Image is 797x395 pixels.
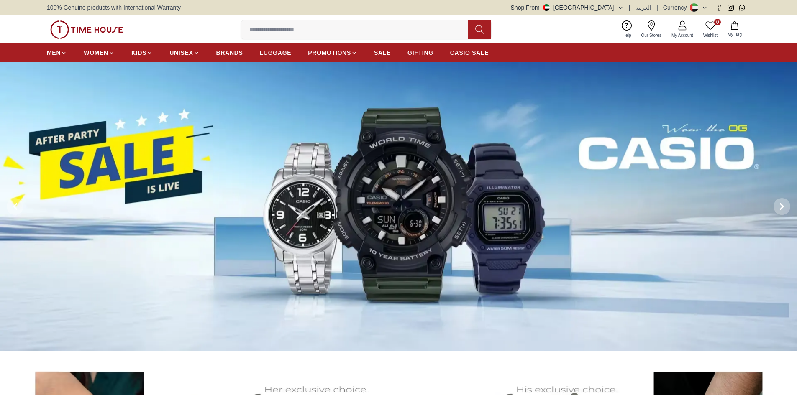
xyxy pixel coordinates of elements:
[131,48,146,57] span: KIDS
[131,45,153,60] a: KIDS
[638,32,665,38] span: Our Stores
[716,5,723,11] a: Facebook
[308,45,357,60] a: PROMOTIONS
[711,3,713,12] span: |
[374,48,391,57] span: SALE
[656,3,658,12] span: |
[407,48,433,57] span: GIFTING
[543,4,550,11] img: United Arab Emirates
[47,3,181,12] span: 100% Genuine products with International Warranty
[169,48,193,57] span: UNISEX
[374,45,391,60] a: SALE
[728,5,734,11] a: Instagram
[714,19,721,25] span: 0
[450,48,489,57] span: CASIO SALE
[636,19,666,40] a: Our Stores
[216,45,243,60] a: BRANDS
[407,45,433,60] a: GIFTING
[216,48,243,57] span: BRANDS
[260,45,292,60] a: LUGGAGE
[723,20,747,39] button: My Bag
[47,45,67,60] a: MEN
[700,32,721,38] span: Wishlist
[169,45,199,60] a: UNISEX
[450,45,489,60] a: CASIO SALE
[511,3,624,12] button: Shop From[GEOGRAPHIC_DATA]
[260,48,292,57] span: LUGGAGE
[50,20,123,39] img: ...
[618,19,636,40] a: Help
[668,32,697,38] span: My Account
[629,3,630,12] span: |
[619,32,635,38] span: Help
[739,5,745,11] a: Whatsapp
[698,19,723,40] a: 0Wishlist
[47,48,61,57] span: MEN
[663,3,690,12] div: Currency
[84,48,108,57] span: WOMEN
[308,48,351,57] span: PROMOTIONS
[724,31,745,38] span: My Bag
[635,3,651,12] button: العربية
[84,45,115,60] a: WOMEN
